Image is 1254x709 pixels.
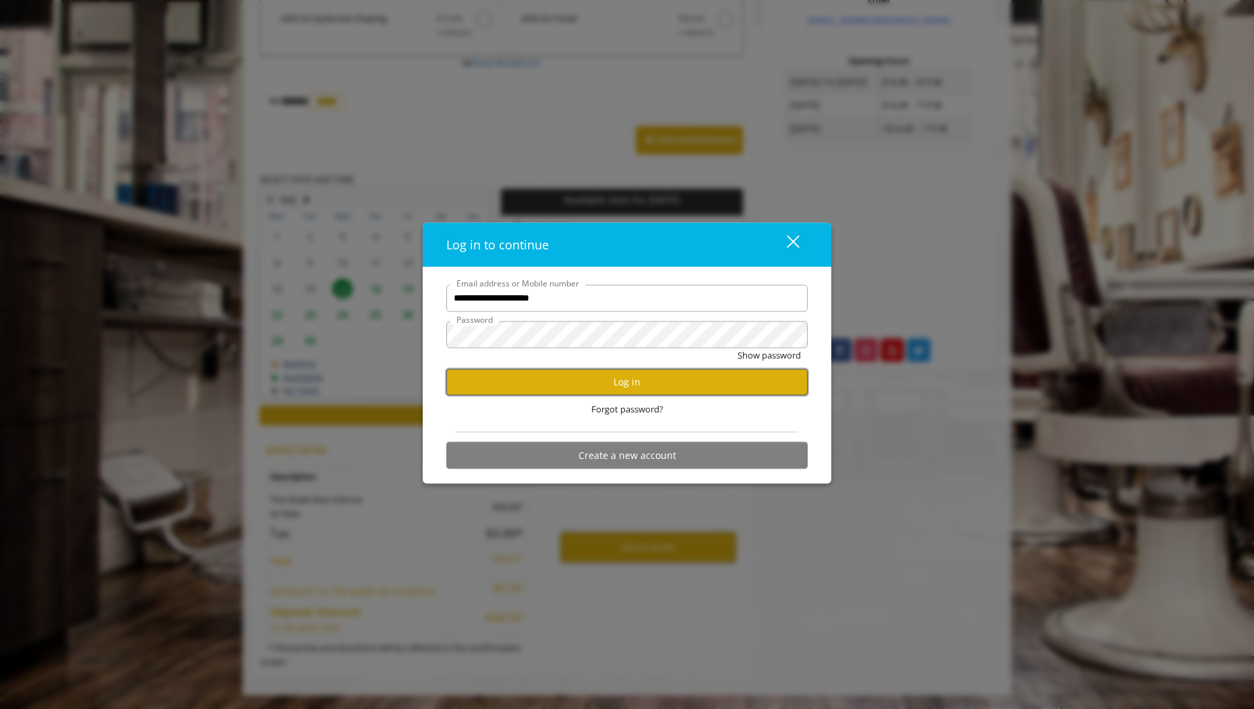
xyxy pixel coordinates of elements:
[446,321,808,348] input: Password
[446,369,808,395] button: Log in
[738,348,801,362] button: Show password
[446,236,549,252] span: Log in to continue
[762,230,808,258] button: close dialog
[771,235,798,255] div: close dialog
[446,442,808,468] button: Create a new account
[450,313,500,326] label: Password
[591,402,663,416] span: Forgot password?
[450,276,586,289] label: Email address or Mobile number
[446,284,808,311] input: Email address or Mobile number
